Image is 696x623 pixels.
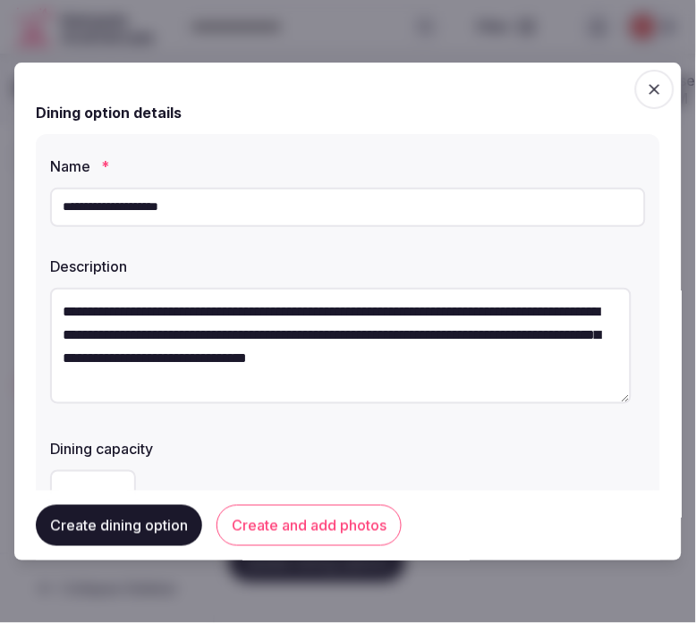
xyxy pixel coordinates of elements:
label: Description [50,259,646,274]
h2: Dining option details [36,102,182,123]
button: Create dining option [36,505,202,546]
label: Dining capacity [50,442,646,456]
button: Create and add photos [216,505,402,546]
label: Name [50,159,646,173]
